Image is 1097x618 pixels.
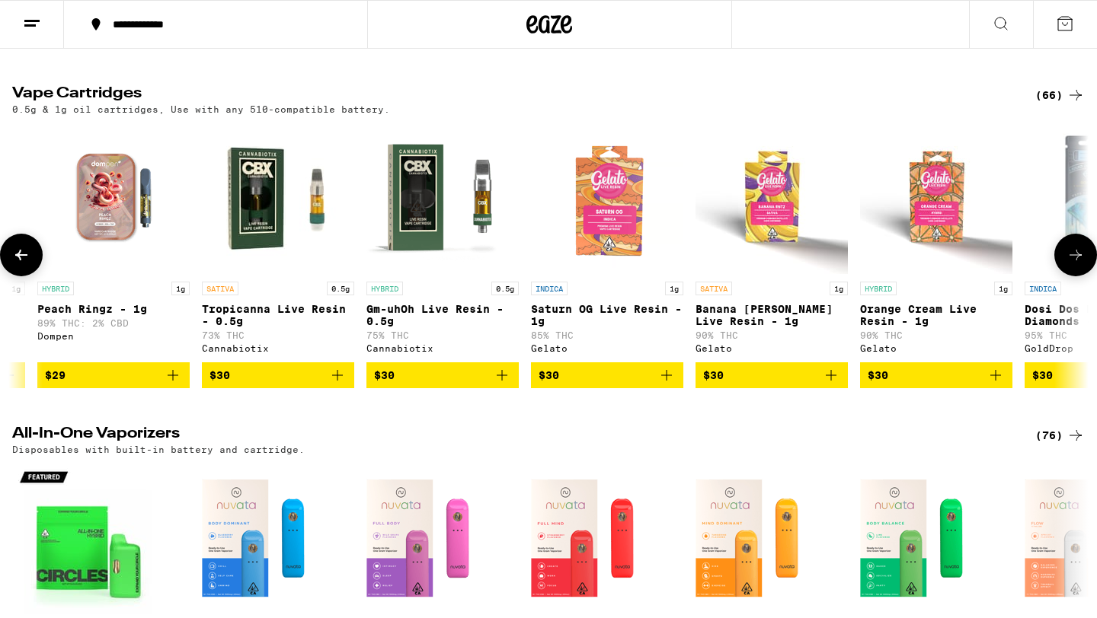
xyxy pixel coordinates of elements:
[531,122,683,274] img: Gelato - Saturn OG Live Resin - 1g
[12,444,305,454] p: Disposables with built-in battery and cartridge.
[209,369,230,381] span: $30
[860,282,897,295] p: HYBRID
[366,343,519,353] div: Cannabiotix
[37,362,190,388] button: Add to bag
[12,462,165,614] img: Circles Base Camp - Grapefruit Glow Up AIO - 1g
[327,282,354,295] p: 0.5g
[1025,282,1061,295] p: INDICA
[696,122,848,274] img: Gelato - Banana Runtz Live Resin - 1g
[531,282,568,295] p: INDICA
[37,122,190,362] a: Open page for Peach Ringz - 1g from Dompen
[665,282,683,295] p: 1g
[366,122,519,274] img: Cannabiotix - Gm-uhOh Live Resin - 0.5g
[7,282,25,295] p: 1g
[531,330,683,340] p: 85% THC
[366,330,519,340] p: 75% THC
[202,362,354,388] button: Add to bag
[1032,369,1053,381] span: $30
[366,122,519,362] a: Open page for Gm-uhOh Live Resin - 0.5g from Cannabiotix
[860,303,1012,327] p: Orange Cream Live Resin - 1g
[366,282,403,295] p: HYBRID
[696,362,848,388] button: Add to bag
[202,330,354,340] p: 73% THC
[994,282,1012,295] p: 1g
[830,282,848,295] p: 1g
[177,462,329,614] img: Nuvata (CA) - Body 9:1 - Blueberry - 1g
[202,303,354,327] p: Tropicanna Live Resin - 0.5g
[670,462,823,614] img: Nuvata (CA) - Mind 9:1 - Tangerine - 1g
[37,318,190,328] p: 89% THC: 2% CBD
[37,282,74,295] p: HYBRID
[12,104,390,114] p: 0.5g & 1g oil cartridges, Use with any 510-compatible battery.
[12,86,1010,104] h2: Vape Cartridges
[506,462,658,614] img: Nuvata (CA) - Mind 9:1 - Strawberry - 1g
[37,122,190,274] img: Dompen - Peach Ringz - 1g
[696,303,848,327] p: Banana [PERSON_NAME] Live Resin - 1g
[531,362,683,388] button: Add to bag
[860,343,1012,353] div: Gelato
[374,369,395,381] span: $30
[860,362,1012,388] button: Add to bag
[341,462,494,614] img: Nuvata (CA) - Body 9:1 - Wild Grape - 1g
[202,282,238,295] p: SATIVA
[171,282,190,295] p: 1g
[696,330,848,340] p: 90% THC
[202,122,354,362] a: Open page for Tropicanna Live Resin - 0.5g from Cannabiotix
[860,122,1012,274] img: Gelato - Orange Cream Live Resin - 1g
[202,122,354,274] img: Cannabiotix - Tropicanna Live Resin - 0.5g
[1035,426,1085,444] a: (76)
[45,369,66,381] span: $29
[696,343,848,353] div: Gelato
[696,122,848,362] a: Open page for Banana Runtz Live Resin - 1g from Gelato
[202,343,354,353] div: Cannabiotix
[696,282,732,295] p: SATIVA
[12,426,1010,444] h2: All-In-One Vaporizers
[531,343,683,353] div: Gelato
[868,369,888,381] span: $30
[531,303,683,327] p: Saturn OG Live Resin - 1g
[366,362,519,388] button: Add to bag
[835,462,987,614] img: Nuvata (CA) - Body 9:1 - Lime - 1g
[703,369,724,381] span: $30
[366,303,519,327] p: Gm-uhOh Live Resin - 0.5g
[860,330,1012,340] p: 90% THC
[531,122,683,362] a: Open page for Saturn OG Live Resin - 1g from Gelato
[860,122,1012,362] a: Open page for Orange Cream Live Resin - 1g from Gelato
[37,303,190,315] p: Peach Ringz - 1g
[1035,86,1085,104] a: (66)
[9,11,110,23] span: Hi. Need any help?
[37,331,190,341] div: Dompen
[539,369,559,381] span: $30
[491,282,519,295] p: 0.5g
